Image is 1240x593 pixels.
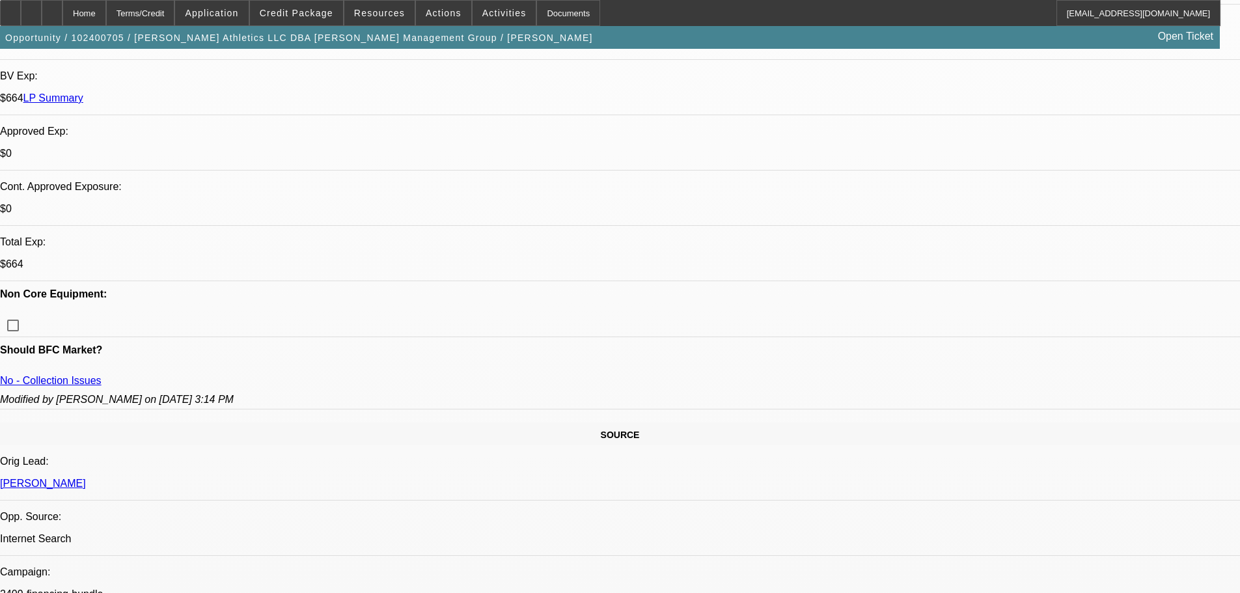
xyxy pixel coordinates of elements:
span: Resources [354,8,405,18]
button: Activities [473,1,536,25]
button: Resources [344,1,415,25]
span: Activities [482,8,527,18]
span: Application [185,8,238,18]
span: Credit Package [260,8,333,18]
button: Application [175,1,248,25]
a: Open Ticket [1153,25,1219,48]
button: Credit Package [250,1,343,25]
a: LP Summary [23,92,83,103]
span: Actions [426,8,462,18]
span: SOURCE [601,430,640,440]
span: Opportunity / 102400705 / [PERSON_NAME] Athletics LLC DBA [PERSON_NAME] Management Group / [PERSO... [5,33,593,43]
button: Actions [416,1,471,25]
